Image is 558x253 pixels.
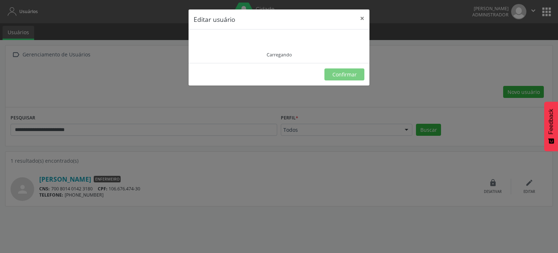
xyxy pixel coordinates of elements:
span: Feedback [548,109,554,134]
button: Confirmar [324,68,364,81]
div: Carregando [267,52,292,58]
span: Confirmar [332,71,357,78]
h5: Editar usuário [194,15,235,24]
button: Close [355,9,369,27]
button: Feedback - Mostrar pesquisa [544,102,558,151]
